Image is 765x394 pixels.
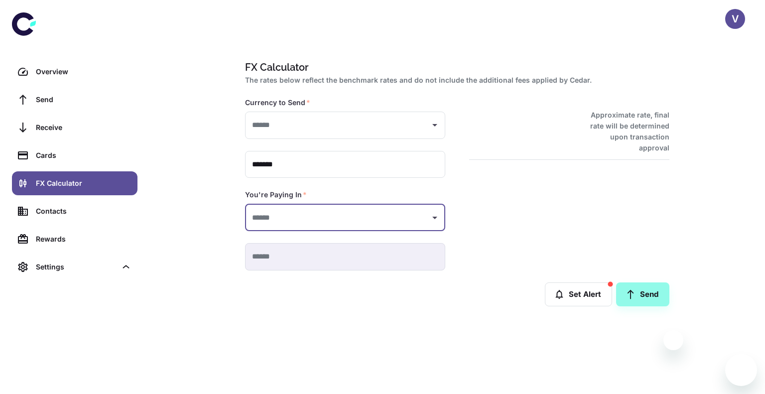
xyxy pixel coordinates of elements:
div: Rewards [36,234,131,245]
div: Overview [36,66,131,77]
div: Settings [12,255,137,279]
button: Open [428,211,442,225]
button: Set Alert [545,282,612,306]
div: Settings [36,262,117,272]
h1: FX Calculator [245,60,665,75]
a: Overview [12,60,137,84]
label: Currency to Send [245,98,310,108]
div: Send [36,94,131,105]
button: Open [428,118,442,132]
div: Contacts [36,206,131,217]
a: Receive [12,116,137,139]
a: Send [616,282,669,306]
h6: Approximate rate, final rate will be determined upon transaction approval [579,110,669,153]
a: FX Calculator [12,171,137,195]
button: V [725,9,745,29]
a: Cards [12,143,137,167]
iframe: Close message [663,330,683,350]
a: Send [12,88,137,112]
div: FX Calculator [36,178,131,189]
a: Contacts [12,199,137,223]
label: You're Paying In [245,190,307,200]
a: Rewards [12,227,137,251]
iframe: Button to launch messaging window [725,354,757,386]
div: Receive [36,122,131,133]
div: Cards [36,150,131,161]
